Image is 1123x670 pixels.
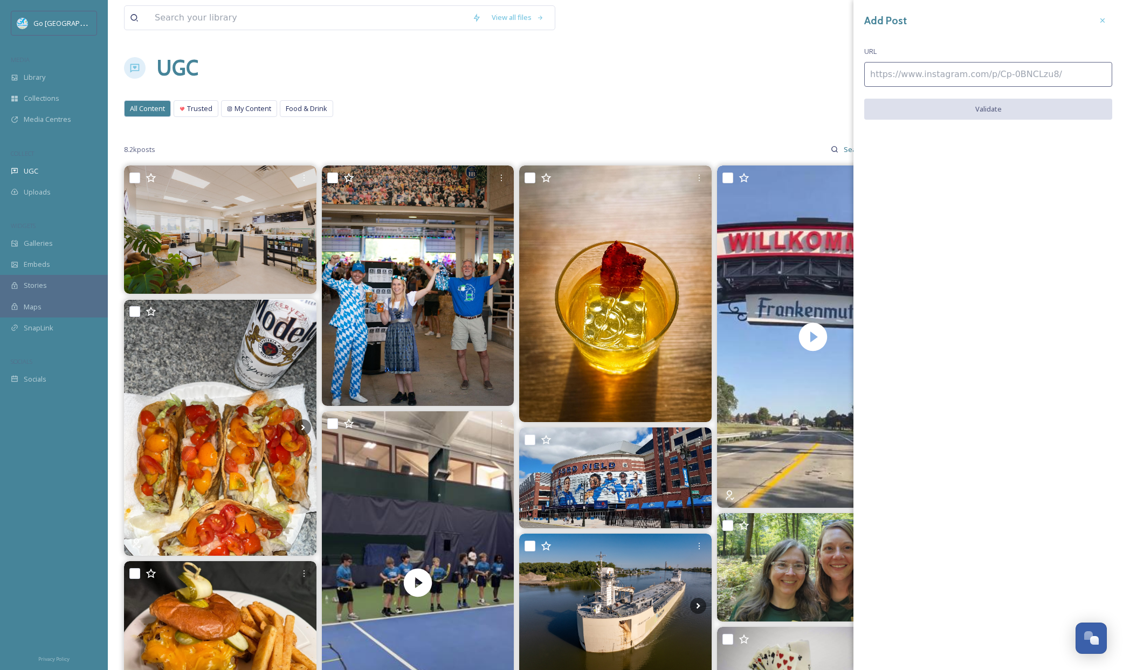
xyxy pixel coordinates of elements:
span: My Content [235,103,271,114]
a: UGC [156,52,198,84]
button: Validate [864,99,1112,120]
img: Fall menu coming soon to a distillery near you.. (spoiler: it’s us) 🍂👀 [519,165,712,422]
span: SnapLink [24,323,53,333]
img: Willkommen to the only officially sanctioned Oktoberfest outside of Munich! 🍻 Celebrate Frankenmu... [322,165,514,406]
a: View all files [486,7,549,28]
span: COLLECT [11,149,34,157]
span: MEDIA [11,56,30,64]
span: Maps [24,302,42,312]
img: Good news, Saginaw friends! We’ve adjusted our hours to better serve you. Our Saginaw location is... [124,165,316,294]
span: UGC [24,166,38,176]
span: Go [GEOGRAPHIC_DATA] [33,18,113,28]
span: Embeds [24,259,50,270]
h3: Add Post [864,13,907,29]
img: Another awesome mushroom identification class by Great Lakes Treats. #mushroomhunting #mushrooms ... [717,513,910,621]
a: Privacy Policy [38,652,70,665]
span: URL [864,46,877,57]
span: Food & Drink [286,103,327,114]
input: https://www.instagram.com/p/Cp-0BNCLzu8/ [864,62,1112,87]
span: 8.2k posts [124,144,155,155]
span: Trusted [187,103,212,114]
span: Socials [24,374,46,384]
span: Galleries [24,238,53,248]
img: Detroit Lions Week 2 Game Final Score. Detroit Lions 52 Chicago Bears 21 Lions QB Jared Goff 23/2... [519,427,712,528]
span: WIDGETS [11,222,36,230]
span: All Content [130,103,165,114]
span: Media Centres [24,114,71,125]
input: Search your library [149,6,467,30]
img: 5 SAGINAW HOOD TACOS with extra garden tomatoes, good lettuce but hold the cheese and a modelousa... [124,300,316,556]
span: Collections [24,93,59,103]
video: Fall is so much fun in Frankenmuth 🍁 Head to the top of the hill and join us on our outdoor patio... [717,165,910,508]
span: SOCIALS [11,357,32,365]
span: Library [24,72,45,82]
button: Open Chat [1076,623,1107,654]
img: thumbnail [717,165,910,508]
span: Stories [24,280,47,291]
span: Privacy Policy [38,655,70,662]
span: Uploads [24,187,51,197]
input: Search [838,139,873,160]
img: GoGreatLogo_MISkies_RegionalTrails%20%281%29.png [17,18,28,29]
